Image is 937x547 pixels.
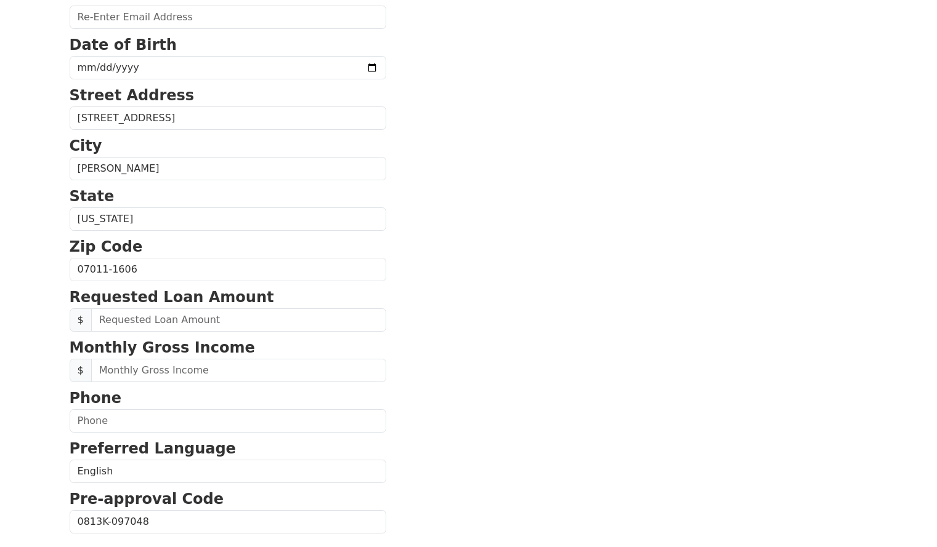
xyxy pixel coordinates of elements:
[70,6,386,29] input: Re-Enter Email Address
[70,137,102,154] strong: City
[91,308,386,332] input: Requested Loan Amount
[70,490,224,508] strong: Pre-approval Code
[70,36,177,54] strong: Date of Birth
[70,289,274,306] strong: Requested Loan Amount
[70,510,386,533] input: Pre-approval Code
[70,308,92,332] span: $
[70,258,386,281] input: Zip Code
[70,440,236,457] strong: Preferred Language
[70,157,386,180] input: City
[70,409,386,433] input: Phone
[70,106,386,130] input: Street Address
[70,389,122,407] strong: Phone
[70,337,386,359] p: Monthly Gross Income
[70,359,92,382] span: $
[91,359,386,382] input: Monthly Gross Income
[70,238,143,255] strong: Zip Code
[70,87,195,104] strong: Street Address
[70,188,115,205] strong: State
